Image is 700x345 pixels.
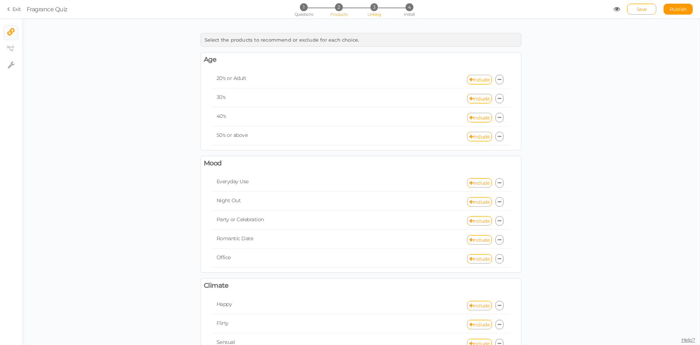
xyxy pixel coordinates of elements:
span: 4 [405,3,413,11]
a: Include [467,132,492,141]
span: Climate [204,281,229,290]
span: Help? [681,337,695,343]
a: Include [467,178,492,188]
span: 20's or Adult [217,75,246,81]
span: 40's [217,113,226,119]
span: Party or Celebration [217,216,264,223]
span: Mood [204,159,222,168]
a: Include [467,113,492,122]
span: Products [330,12,347,17]
a: Include [467,216,492,226]
li: 2 Products [322,3,356,11]
a: Include [467,301,492,310]
span: 50's or above [217,132,248,138]
span: Everyday Use [217,178,249,185]
span: Save [637,6,647,12]
span: 30's [217,94,226,100]
li: 3 Linking [357,3,391,11]
span: Publish [670,6,687,12]
a: Include [467,320,492,329]
a: Exit [7,5,21,13]
span: Questions [295,12,313,17]
li: 1 Questions [287,3,320,11]
span: Linking [367,12,381,17]
span: Age [204,55,217,64]
span: Night Out [217,197,241,204]
span: 3 [370,3,378,11]
a: Include [467,94,492,103]
a: Include [467,75,492,84]
a: Include [467,254,492,264]
a: Include [467,235,492,245]
span: Install [404,12,415,17]
div: Fragrance Quiz [27,5,67,14]
span: Happy [217,301,232,307]
span: 1 [300,3,307,11]
a: Include [467,197,492,207]
span: 2 [335,3,343,11]
span: Office [217,254,231,261]
div: Save [627,4,656,15]
span: Select the products to recommend or exclude for each choice. [205,37,359,43]
li: 4 Install [392,3,426,11]
span: Romantic Date [217,235,253,242]
span: Flirty [217,320,229,326]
